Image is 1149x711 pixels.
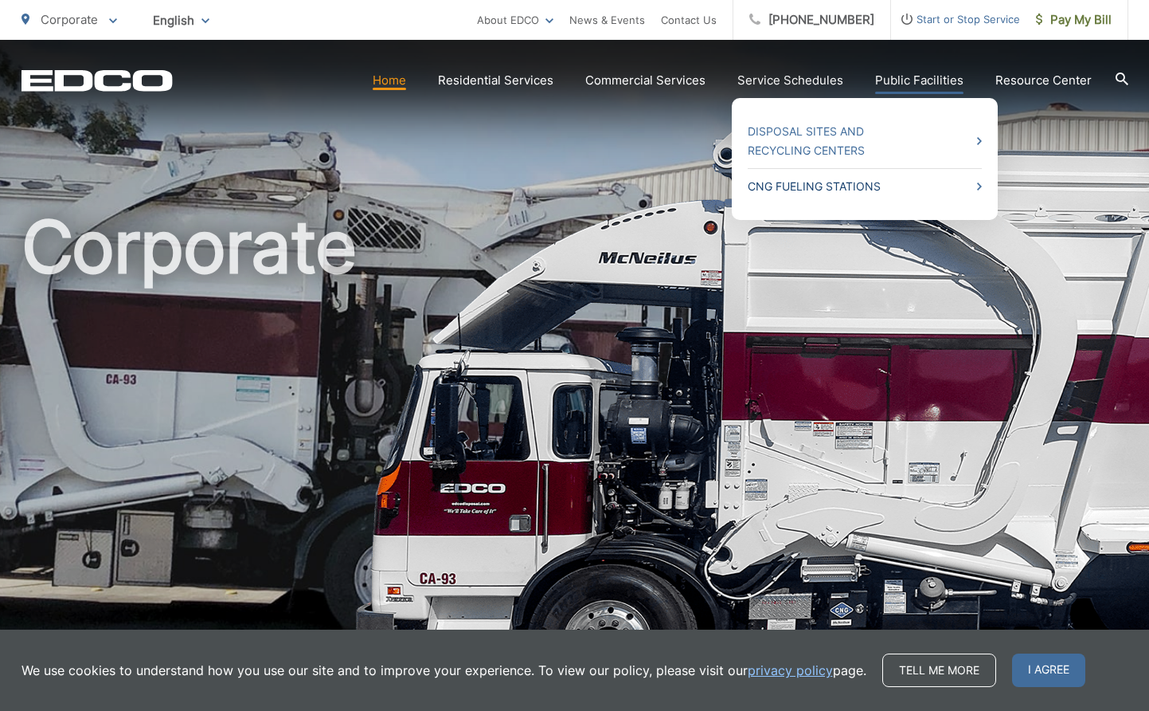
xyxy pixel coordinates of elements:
[438,71,553,90] a: Residential Services
[748,661,833,680] a: privacy policy
[1036,10,1112,29] span: Pay My Bill
[995,71,1092,90] a: Resource Center
[748,122,982,160] a: Disposal Sites and Recycling Centers
[875,71,963,90] a: Public Facilities
[373,71,406,90] a: Home
[141,6,221,34] span: English
[1012,654,1085,687] span: I agree
[585,71,705,90] a: Commercial Services
[21,69,173,92] a: EDCD logo. Return to the homepage.
[737,71,843,90] a: Service Schedules
[477,10,553,29] a: About EDCO
[882,654,996,687] a: Tell me more
[661,10,717,29] a: Contact Us
[569,10,645,29] a: News & Events
[21,661,866,680] p: We use cookies to understand how you use our site and to improve your experience. To view our pol...
[41,12,98,27] span: Corporate
[748,177,982,196] a: CNG Fueling Stations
